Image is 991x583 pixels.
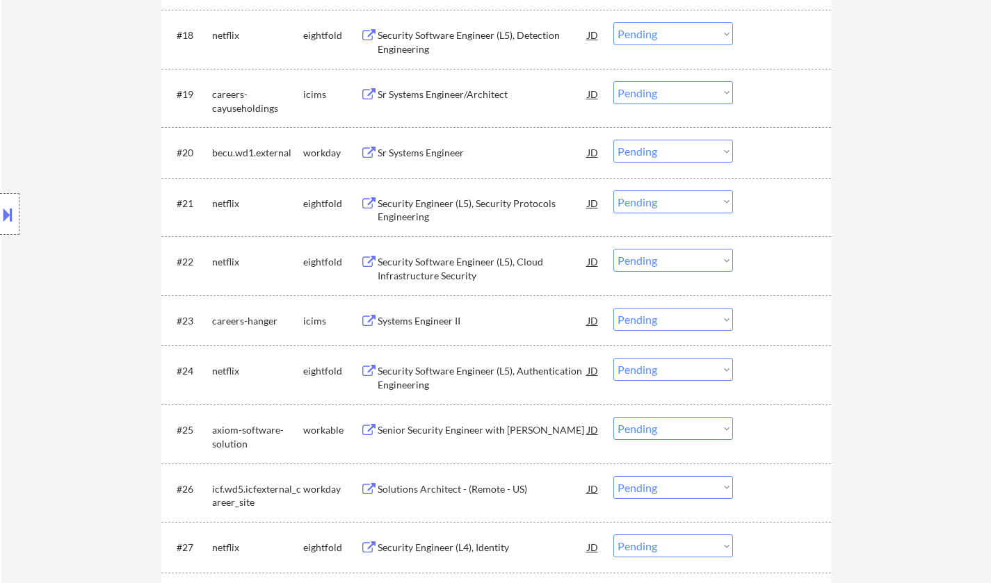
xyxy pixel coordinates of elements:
div: careers-hanger [212,314,303,328]
div: JD [586,140,600,165]
div: workable [303,423,360,437]
div: #27 [177,541,201,555]
div: netflix [212,28,303,42]
div: #18 [177,28,201,42]
div: careers-cayuseholdings [212,88,303,115]
div: netflix [212,197,303,211]
div: icims [303,314,360,328]
div: JD [586,190,600,215]
div: icf.wd5.icfexternal_career_site [212,482,303,509]
div: Sr Systems Engineer [378,146,588,160]
div: eightfold [303,255,360,269]
div: JD [586,249,600,274]
div: netflix [212,255,303,269]
div: Security Software Engineer (L5), Cloud Infrastructure Security [378,255,588,282]
div: JD [586,417,600,442]
div: JD [586,358,600,383]
div: JD [586,22,600,47]
div: eightfold [303,28,360,42]
div: eightfold [303,541,360,555]
div: Security Software Engineer (L5), Authentication Engineering [378,364,588,391]
div: becu.wd1.external [212,146,303,160]
div: #24 [177,364,201,378]
div: #25 [177,423,201,437]
div: eightfold [303,197,360,211]
div: Security Engineer (L4), Identity [378,541,588,555]
div: Security Software Engineer (L5), Detection Engineering [378,28,588,56]
div: JD [586,534,600,559]
div: icims [303,88,360,101]
div: Senior Security Engineer with [PERSON_NAME] [378,423,588,437]
div: workday [303,146,360,160]
div: eightfold [303,364,360,378]
div: #26 [177,482,201,496]
div: JD [586,81,600,106]
div: Systems Engineer II [378,314,588,328]
div: netflix [212,364,303,378]
div: axiom-software-solution [212,423,303,450]
div: JD [586,308,600,333]
div: Security Engineer (L5), Security Protocols Engineering [378,197,588,224]
div: workday [303,482,360,496]
div: Solutions Architect - (Remote - US) [378,482,588,496]
div: JD [586,476,600,501]
div: Sr Systems Engineer/Architect [378,88,588,101]
div: netflix [212,541,303,555]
